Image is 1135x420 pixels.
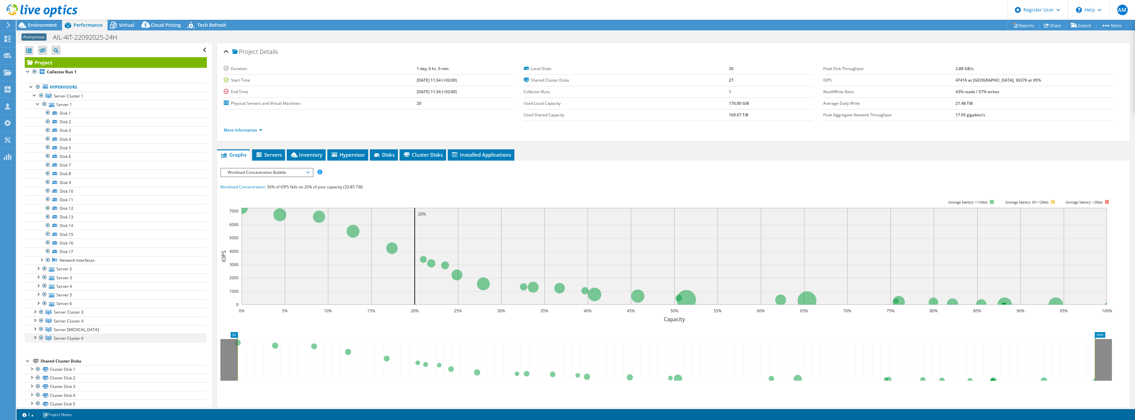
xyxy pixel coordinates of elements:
span: Servers [255,151,282,158]
a: Server 2 [25,265,207,273]
b: 20 [729,66,733,71]
label: Shared Cluster Disks [524,77,729,84]
a: Reports [1008,20,1039,30]
label: Duration [224,65,417,72]
a: Disk 5 [25,143,207,152]
a: Collector Run 1 [25,68,207,76]
a: Disk 15 [25,230,207,239]
text: 3000 [229,262,239,267]
a: Server 3 [25,273,207,282]
text: 35% [540,308,548,314]
a: Cluster Disk 5 [25,400,207,408]
text: 20% [411,308,419,314]
span: Environment [28,22,57,28]
a: Server Cluster 6 [25,334,207,342]
text: 0% [239,308,244,314]
span: Server Cluster 3 [54,309,83,315]
span: Workload Concentration Bubble [224,169,309,176]
b: [DATE] 11:34 (+02:00) [417,77,457,83]
text: 4000 [229,248,239,254]
span: Installed Applications [451,151,511,158]
a: Network Interfaces [25,256,207,265]
a: Disk 6 [25,152,207,161]
span: Tech Refresh [197,22,226,28]
label: Physical Servers and Virtual Machines [224,100,417,107]
text: IOPS [220,250,227,262]
b: 1 day, 0 hr, 0 min [417,66,449,71]
b: 17.95 gigabits/s [956,112,985,118]
span: Details [260,48,278,56]
text: 5000 [229,235,239,241]
span: Server Cluster 6 [54,335,83,341]
a: Cluster Disk 1 [25,365,207,374]
a: Export [1066,20,1096,30]
span: Inventory [290,151,322,158]
a: Server Cluster 1 [25,92,207,100]
text: 55% [714,308,722,314]
text: 85% [973,308,981,314]
text: 30% [497,308,505,314]
text: 5% [282,308,288,314]
span: Anonymous [21,33,47,41]
span: Cluster Disks [403,151,443,158]
a: Disk 10 [25,187,207,195]
text: 45% [627,308,635,314]
label: Start Time [224,77,417,84]
a: Server Cluster 3 [25,308,207,317]
span: Hypervisor [331,151,365,158]
text: 15% [367,308,375,314]
text: 7000 [229,208,239,214]
a: Share [1039,20,1066,30]
div: Shared Cluster Disks [41,357,207,365]
span: Virtual [119,22,134,28]
a: Disk 13 [25,213,207,221]
text: 1000 [229,288,239,294]
a: Disk 4 [25,135,207,143]
a: Server 6 [25,299,207,308]
a: Cluster Disk 2 [25,374,207,382]
text: 10% [324,308,332,314]
b: 1 [729,89,731,95]
span: Workload Concentration: [220,184,266,190]
h1: AIL-4IT-22092025-24H [50,34,127,41]
text: 70% [843,308,851,314]
b: 47416 at [GEOGRAPHIC_DATA], 36376 at 95% [956,77,1041,83]
a: Disk 12 [25,204,207,213]
text: 6000 [229,222,239,227]
a: Server 5 [25,290,207,299]
text: 60% [757,308,765,314]
b: 21.48 TiB [956,100,973,106]
label: IOPS [823,77,955,84]
span: Performance [74,22,103,28]
label: Used Local Capacity [524,100,729,107]
label: Local Disks [524,65,729,72]
text: 25% [454,308,462,314]
a: Server 4 [25,282,207,290]
b: 20 [417,100,421,106]
text: 50% [670,308,678,314]
label: Read/Write Ratio [823,89,955,95]
text: 65% [800,308,808,314]
b: 2.88 GB/s [956,66,974,71]
a: Disk 16 [25,239,207,247]
text: 90% [1017,308,1024,314]
a: 2 [18,410,38,419]
label: End Time [224,89,417,95]
b: 176.00 GiB [729,100,749,106]
a: Disk 1 [25,109,207,117]
text: 75% [887,308,894,314]
label: Collector Runs [524,89,729,95]
a: More [1096,20,1127,30]
span: Graphs [220,151,246,158]
b: 169.07 TiB [729,112,748,118]
span: Server Cluster 1 [54,93,83,99]
svg: \n [1076,7,1082,13]
span: Server Cluster 4 [54,318,83,324]
a: Project Notes [38,410,77,419]
a: Cluster Disk 3 [25,382,207,391]
label: Average Daily Write [823,100,955,107]
a: Server 1 [25,100,207,109]
a: Disk 8 [25,170,207,178]
a: Disk 2 [25,118,207,126]
a: Project [25,57,207,68]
